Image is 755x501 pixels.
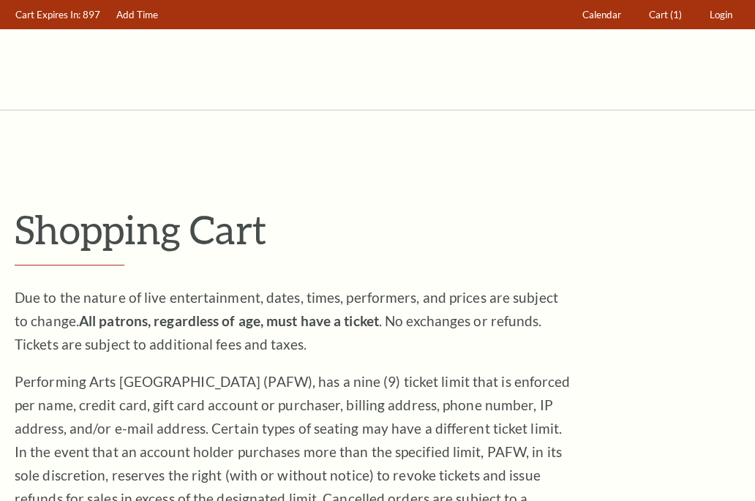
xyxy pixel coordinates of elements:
[15,289,558,353] span: Due to the nature of live entertainment, dates, times, performers, and prices are subject to chan...
[83,9,100,20] span: 897
[649,9,668,20] span: Cart
[15,9,80,20] span: Cart Expires In:
[79,312,379,329] strong: All patrons, regardless of age, must have a ticket
[642,1,689,29] a: Cart (1)
[582,9,621,20] span: Calendar
[110,1,165,29] a: Add Time
[576,1,628,29] a: Calendar
[703,1,740,29] a: Login
[15,206,740,253] p: Shopping Cart
[710,9,732,20] span: Login
[670,9,682,20] span: (1)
